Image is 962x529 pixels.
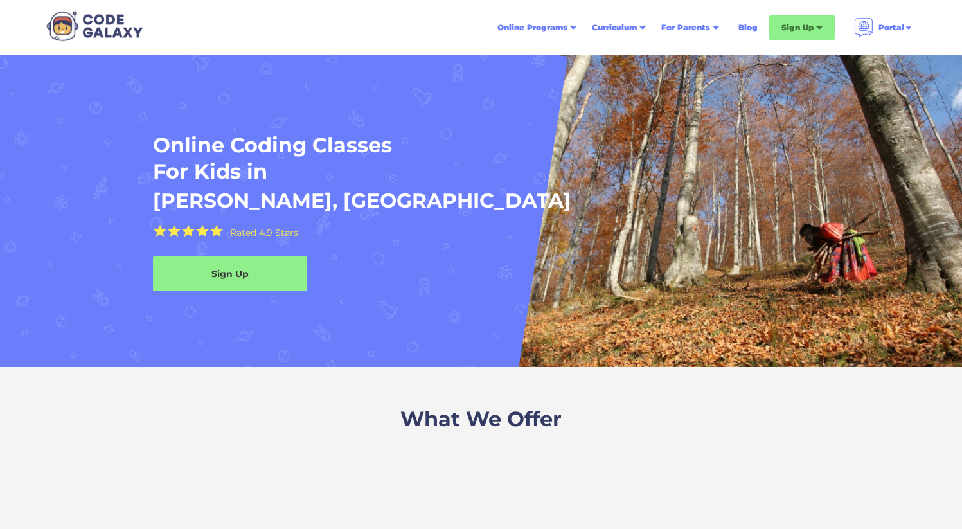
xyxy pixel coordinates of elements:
[592,21,637,34] div: Curriculum
[153,188,571,214] h1: [PERSON_NAME], [GEOGRAPHIC_DATA]
[731,16,765,39] a: Blog
[230,228,298,237] div: Rated 4.9 Stars
[153,256,307,291] a: Sign Up
[781,21,814,34] div: Sign Up
[661,21,710,34] div: For Parents
[168,225,181,237] img: Yellow Star - the Code Galaxy
[497,21,567,34] div: Online Programs
[182,225,195,237] img: Yellow Star - the Code Galaxy
[153,267,307,280] div: Sign Up
[878,21,904,34] div: Portal
[153,132,708,185] h1: Online Coding Classes For Kids in
[154,225,166,237] img: Yellow Star - the Code Galaxy
[210,225,223,237] img: Yellow Star - the Code Galaxy
[196,225,209,237] img: Yellow Star - the Code Galaxy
